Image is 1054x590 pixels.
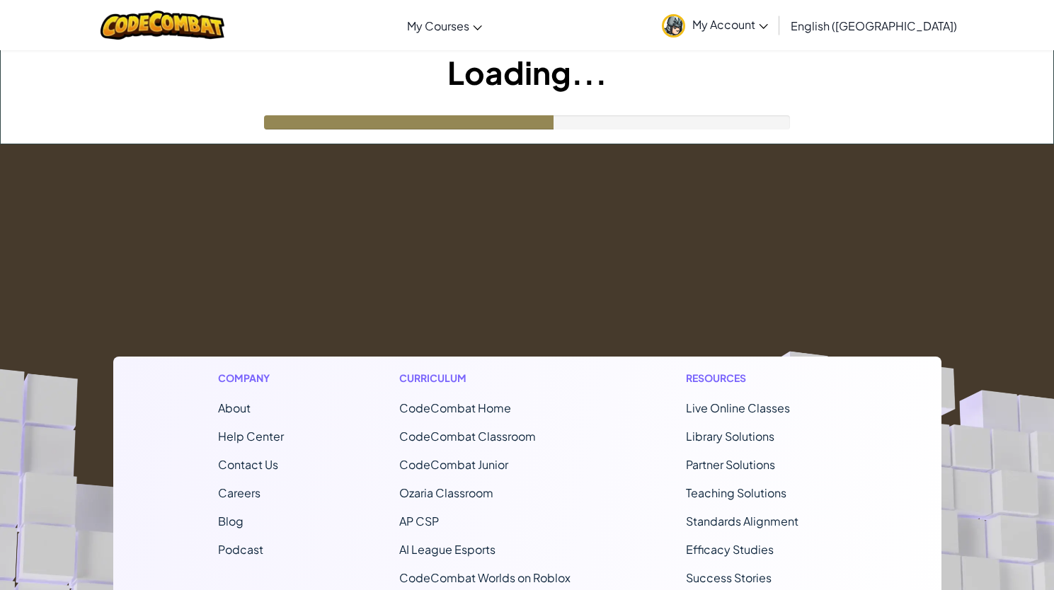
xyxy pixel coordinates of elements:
span: My Courses [407,18,469,33]
a: Partner Solutions [686,457,775,472]
span: CodeCombat Home [399,400,511,415]
a: Efficacy Studies [686,542,774,557]
span: My Account [692,17,768,32]
a: AI League Esports [399,542,496,557]
a: AP CSP [399,514,439,528]
h1: Loading... [1,50,1053,94]
h1: Resources [686,371,837,386]
h1: Curriculum [399,371,571,386]
h1: Company [218,371,284,386]
a: My Account [655,3,775,47]
a: About [218,400,251,415]
a: CodeCombat Worlds on Roblox [399,570,571,585]
a: Library Solutions [686,429,774,444]
a: Podcast [218,542,263,557]
a: My Courses [400,6,489,45]
a: Careers [218,485,260,500]
a: Help Center [218,429,284,444]
a: Ozaria Classroom [399,485,493,500]
a: English ([GEOGRAPHIC_DATA]) [784,6,964,45]
img: CodeCombat logo [101,11,224,40]
a: Success Stories [686,570,772,585]
a: Standards Alignment [686,514,798,528]
a: Live Online Classes [686,400,790,415]
a: Teaching Solutions [686,485,786,500]
a: CodeCombat Classroom [399,429,536,444]
img: avatar [662,14,685,37]
span: English ([GEOGRAPHIC_DATA]) [791,18,957,33]
span: Contact Us [218,457,278,472]
a: CodeCombat Junior [399,457,508,472]
a: Blog [218,514,244,528]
